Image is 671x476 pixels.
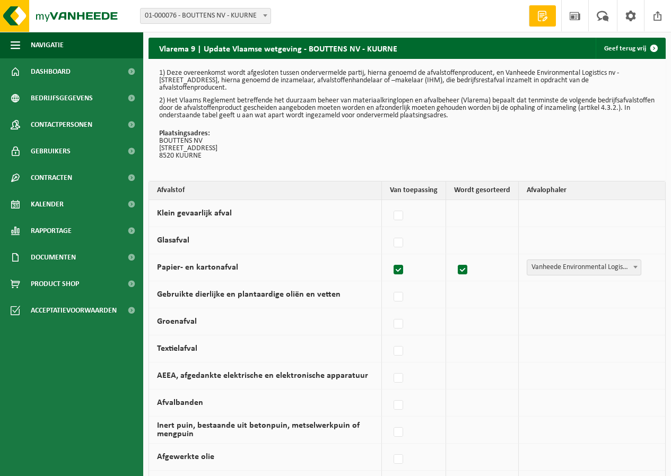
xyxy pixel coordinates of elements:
label: Inert puin, bestaande uit betonpuin, metselwerkpuin of mengpuin [157,421,360,438]
span: Product Shop [31,271,79,297]
th: Afvalophaler [519,181,665,200]
span: Contracten [31,165,72,191]
p: 2) Het Vlaams Reglement betreffende het duurzaam beheer van materiaalkringlopen en afvalbeheer (V... [159,97,655,119]
a: Geef terug vrij [596,38,665,59]
label: Afgewerkte olie [157,453,214,461]
span: Contactpersonen [31,111,92,138]
strong: Plaatsingsadres: [159,129,210,137]
span: Bedrijfsgegevens [31,85,93,111]
p: 1) Deze overeenkomst wordt afgesloten tussen ondervermelde partij, hierna genoemd de afvalstoffen... [159,70,655,92]
label: Glasafval [157,236,189,245]
span: Navigatie [31,32,64,58]
th: Van toepassing [382,181,446,200]
th: Afvalstof [149,181,382,200]
h2: Vlarema 9 | Update Vlaamse wetgeving - BOUTTENS NV - KUURNE [149,38,408,58]
span: Gebruikers [31,138,71,165]
span: 01-000076 - BOUTTENS NV - KUURNE [141,8,271,23]
label: Afvalbanden [157,399,203,407]
span: Rapportage [31,218,72,244]
label: Textielafval [157,344,197,353]
span: Vanheede Environmental Logistics [527,260,641,275]
span: Dashboard [31,58,71,85]
p: BOUTTENS NV [STREET_ADDRESS] 8520 KUURNE [159,130,655,160]
label: Papier- en kartonafval [157,263,238,272]
span: 01-000076 - BOUTTENS NV - KUURNE [140,8,271,24]
label: Groenafval [157,317,197,326]
span: Acceptatievoorwaarden [31,297,117,324]
label: AEEA, afgedankte elektrische en elektronische apparatuur [157,371,368,380]
span: Kalender [31,191,64,218]
span: Documenten [31,244,76,271]
label: Gebruikte dierlijke en plantaardige oliën en vetten [157,290,341,299]
th: Wordt gesorteerd [446,181,519,200]
span: Vanheede Environmental Logistics [527,259,641,275]
label: Klein gevaarlijk afval [157,209,232,218]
